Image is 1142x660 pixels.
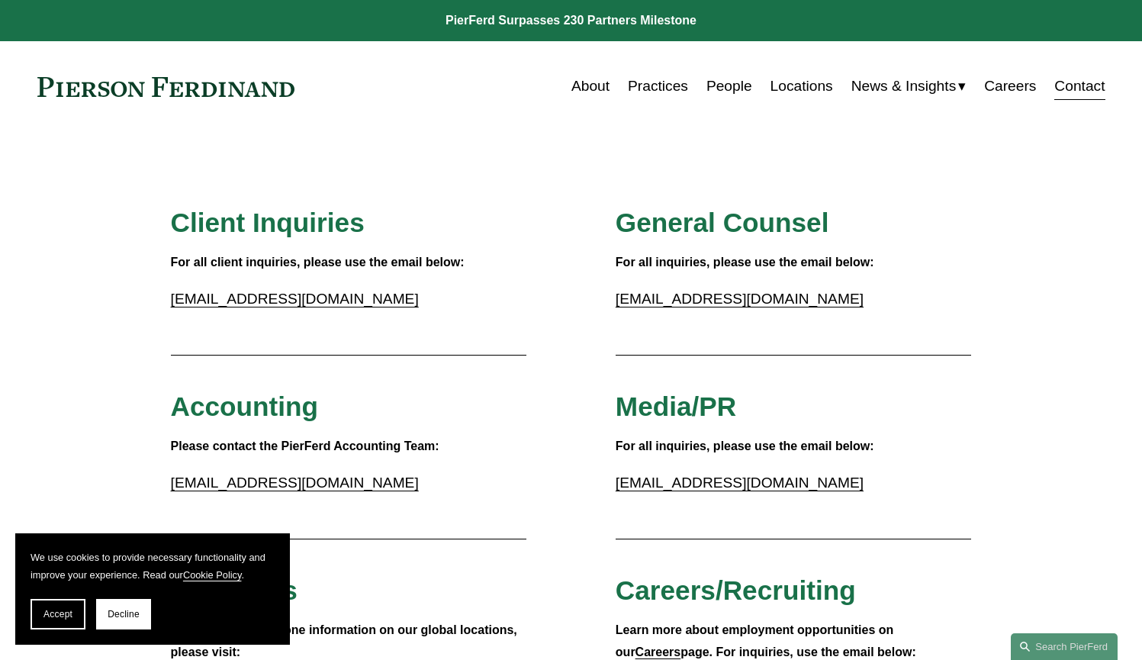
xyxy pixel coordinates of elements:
a: [EMAIL_ADDRESS][DOMAIN_NAME] [171,475,419,491]
span: Media/PR [616,391,736,421]
span: Client Inquiries [171,208,365,237]
span: Decline [108,609,140,620]
strong: For address and phone information on our global locations, please visit: [171,623,521,658]
span: Accept [43,609,72,620]
span: Careers/Recruiting [616,575,856,605]
span: General Counsel [616,208,829,237]
button: Accept [31,599,85,629]
span: News & Insights [851,73,957,100]
strong: For all inquiries, please use the email below: [616,256,874,269]
strong: For all client inquiries, please use the email below: [171,256,465,269]
a: Cookie Policy [183,569,242,581]
a: Careers [635,646,681,658]
a: folder dropdown [851,72,967,101]
a: Locations [770,72,833,101]
a: About [571,72,610,101]
p: We use cookies to provide necessary functionality and improve your experience. Read our . [31,549,275,584]
a: Careers [984,72,1036,101]
a: Contact [1054,72,1105,101]
a: People [706,72,752,101]
a: [EMAIL_ADDRESS][DOMAIN_NAME] [616,475,864,491]
button: Decline [96,599,151,629]
strong: Please contact the PierFerd Accounting Team: [171,439,439,452]
span: Accounting [171,391,319,421]
a: Practices [628,72,688,101]
section: Cookie banner [15,533,290,645]
a: Search this site [1011,633,1118,660]
a: [EMAIL_ADDRESS][DOMAIN_NAME] [171,291,419,307]
strong: For all inquiries, please use the email below: [616,439,874,452]
strong: Learn more about employment opportunities on our [616,623,897,658]
strong: page. For inquiries, use the email below: [680,646,916,658]
a: [EMAIL_ADDRESS][DOMAIN_NAME] [616,291,864,307]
